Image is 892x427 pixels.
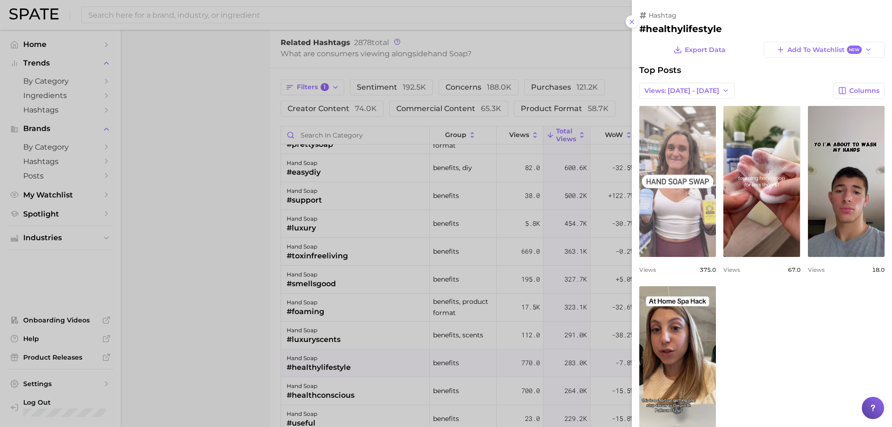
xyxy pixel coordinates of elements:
[649,11,676,20] span: hashtag
[639,23,885,34] h2: #healthylifestyle
[671,42,728,58] button: Export Data
[849,87,879,95] span: Columns
[808,266,825,273] span: Views
[872,266,885,273] span: 18.0
[833,83,885,99] button: Columns
[847,46,862,54] span: New
[644,87,719,95] span: Views: [DATE] - [DATE]
[787,46,861,54] span: Add to Watchlist
[639,65,681,75] span: Top Posts
[685,46,726,54] span: Export Data
[700,266,716,273] span: 375.0
[723,266,740,273] span: Views
[639,83,735,99] button: Views: [DATE] - [DATE]
[639,266,656,273] span: Views
[788,266,800,273] span: 67.0
[764,42,885,58] button: Add to WatchlistNew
